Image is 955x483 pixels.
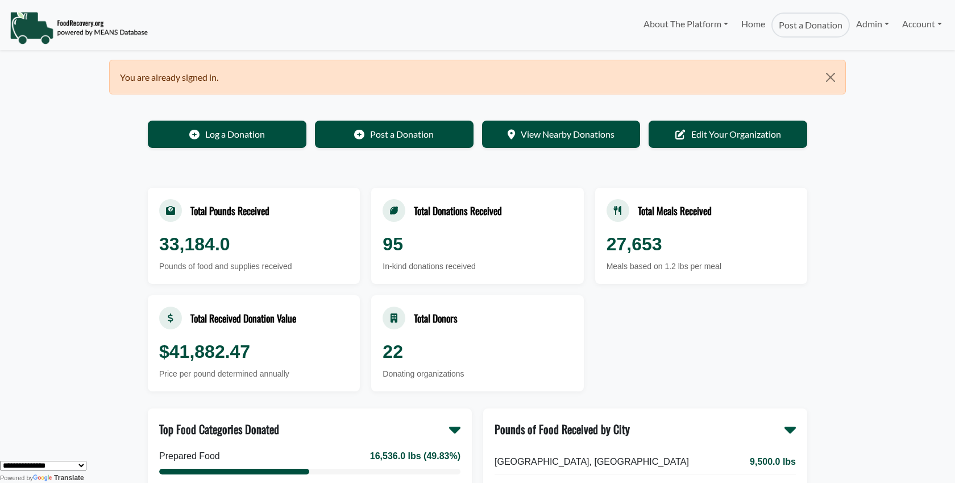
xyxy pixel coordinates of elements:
div: Pounds of food and supplies received [159,261,348,273]
span: [GEOGRAPHIC_DATA], [GEOGRAPHIC_DATA] [495,455,689,469]
a: View Nearby Donations [482,121,641,148]
a: Home [734,13,771,38]
div: Donating organizations [383,368,572,380]
div: In-kind donations received [383,261,572,273]
a: Admin [850,13,895,35]
div: Pounds of Food Received by City [495,420,630,437]
a: Post a Donation [771,13,850,38]
div: You are already signed in. [109,60,846,94]
a: Log a Donation [148,121,306,148]
a: Post a Donation [315,121,474,148]
div: Total Received Donation Value [190,311,296,325]
div: Total Donations Received [414,203,502,218]
div: 33,184.0 [159,230,348,258]
div: Meals based on 1.2 lbs per meal [607,261,796,273]
a: Account [896,13,948,35]
div: Top Food Categories Donated [159,420,279,437]
div: Total Pounds Received [190,203,269,218]
button: Close [816,60,845,94]
div: Price per pound determined annually [159,368,348,380]
div: Total Donors [414,311,458,325]
a: Edit Your Organization [649,121,807,148]
div: 22 [383,338,572,365]
div: Total Meals Received [638,203,712,218]
div: 27,653 [607,230,796,258]
div: 16,536.0 lbs (49.83%) [370,449,460,463]
img: Google Translate [33,474,54,482]
div: $41,882.47 [159,338,348,365]
img: NavigationLogo_FoodRecovery-91c16205cd0af1ed486a0f1a7774a6544ea792ac00100771e7dd3ec7c0e58e41.png [10,11,148,45]
span: 9,500.0 lbs [750,455,796,469]
div: 95 [383,230,572,258]
a: Translate [33,474,84,482]
div: Prepared Food [159,449,220,463]
a: About The Platform [637,13,734,35]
